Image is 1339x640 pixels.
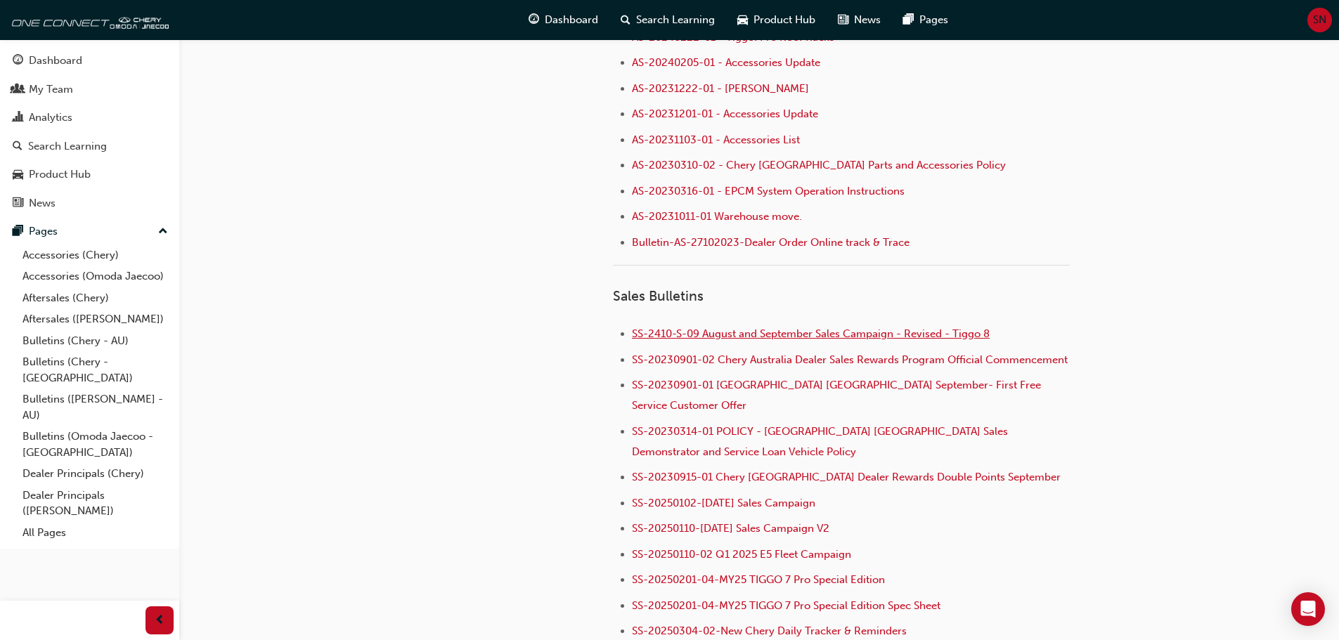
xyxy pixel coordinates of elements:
span: car-icon [13,169,23,181]
div: Pages [29,223,58,240]
a: pages-iconPages [892,6,959,34]
a: guage-iconDashboard [517,6,609,34]
a: news-iconNews [827,6,892,34]
div: Analytics [29,110,72,126]
span: Dashboard [545,12,598,28]
a: All Pages [17,522,174,544]
a: Analytics [6,105,174,131]
a: Bulletins (Omoda Jaecoo - [GEOGRAPHIC_DATA]) [17,426,174,463]
button: Pages [6,218,174,244]
a: SS-20250201-04-MY25 TIGGO 7 Pro Special Edition Spec Sheet [632,599,940,612]
a: AS-20231103-01 - Accessories List [632,133,800,146]
a: Bulletins (Chery - [GEOGRAPHIC_DATA]) [17,351,174,388]
a: Bulletins (Chery - AU) [17,330,174,352]
a: Bulletins ([PERSON_NAME] - AU) [17,388,174,426]
a: Bulletin-AS-27102023-Dealer Order Online track & Trace [632,236,910,249]
div: My Team [29,81,73,98]
a: Dealer Principals ([PERSON_NAME]) [17,485,174,522]
div: Open Intercom Messenger [1291,592,1325,626]
span: News [854,12,881,28]
a: AS-20231201-01 - Accessories Update [632,107,818,120]
a: Accessories (Chery) [17,244,174,266]
span: guage-icon [13,55,23,67]
span: car-icon [737,11,748,29]
div: Product Hub [29,166,91,183]
a: Accessories (Omoda Jaecoo) [17,266,174,287]
a: Dealer Principals (Chery) [17,463,174,485]
span: guage-icon [529,11,539,29]
button: DashboardMy TeamAnalyticsSearch LearningProduct HubNews [6,45,174,218]
a: My Team [6,77,174,103]
span: people-icon [13,84,23,96]
a: SS-20250201-04-MY25 TIGGO 7 Pro Special Edition [632,573,885,586]
a: SS-20230314-01 POLICY - [GEOGRAPHIC_DATA] [GEOGRAPHIC_DATA] Sales Demonstrator and Service Loan V... [632,425,1011,458]
a: Dashboard [6,48,174,74]
span: prev-icon [155,612,165,629]
a: SS-20230901-02 Chery Australia Dealer Sales Rewards Program Official Commencement [632,353,1068,366]
img: oneconnect [7,6,169,34]
span: Pages [919,12,948,28]
a: AS-20231222-01 - [PERSON_NAME] [632,82,809,95]
span: news-icon [13,197,23,210]
span: pages-icon [903,11,914,29]
span: search-icon [13,141,22,153]
span: Product Hub [753,12,815,28]
div: Dashboard [29,53,82,69]
a: News [6,190,174,216]
span: search-icon [621,11,630,29]
a: SS-20250304-02-New Chery Daily Tracker & Reminders [632,625,907,637]
a: AS-20230316-01 - EPCM System Operation Instructions [632,185,905,197]
span: chart-icon [13,112,23,124]
span: pages-icon [13,226,23,238]
span: Sales Bulletins [613,288,704,304]
a: AS-20240205-01 - Accessories Update [632,56,820,69]
a: AS-20231011-01 Warehouse move. [632,210,802,223]
a: car-iconProduct Hub [726,6,827,34]
span: up-icon [158,223,168,241]
a: Search Learning [6,133,174,159]
a: AS-20230310-02 - Chery [GEOGRAPHIC_DATA] Parts and Accessories Policy [632,159,1006,171]
a: SS-20230915-01 Chery [GEOGRAPHIC_DATA] Dealer Rewards Double Points September [632,471,1061,483]
div: News [29,195,56,211]
a: SS-20250110-[DATE] Sales Campaign V2 [632,522,829,535]
button: SN [1307,8,1332,32]
a: SS-2410-S-09 August and September Sales Campaign - Revised - Tiggo 8 [632,327,990,340]
div: Search Learning [28,138,107,155]
a: SS-20250102-[DATE] Sales Campaign [632,497,815,509]
span: Search Learning [636,12,715,28]
a: SS-20250110-02 Q1 2025 E5 Fleet Campaign [632,548,851,561]
a: Product Hub [6,162,174,188]
span: SN [1313,12,1326,28]
a: AS-20240222-01 - Tiggo7Pro Roof Racks [632,31,834,44]
a: SS-20230901-01 [GEOGRAPHIC_DATA] [GEOGRAPHIC_DATA] September- First Free Service Customer Offer [632,379,1044,412]
span: news-icon [838,11,848,29]
a: search-iconSearch Learning [609,6,726,34]
a: Aftersales ([PERSON_NAME]) [17,308,174,330]
a: Aftersales (Chery) [17,287,174,309]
